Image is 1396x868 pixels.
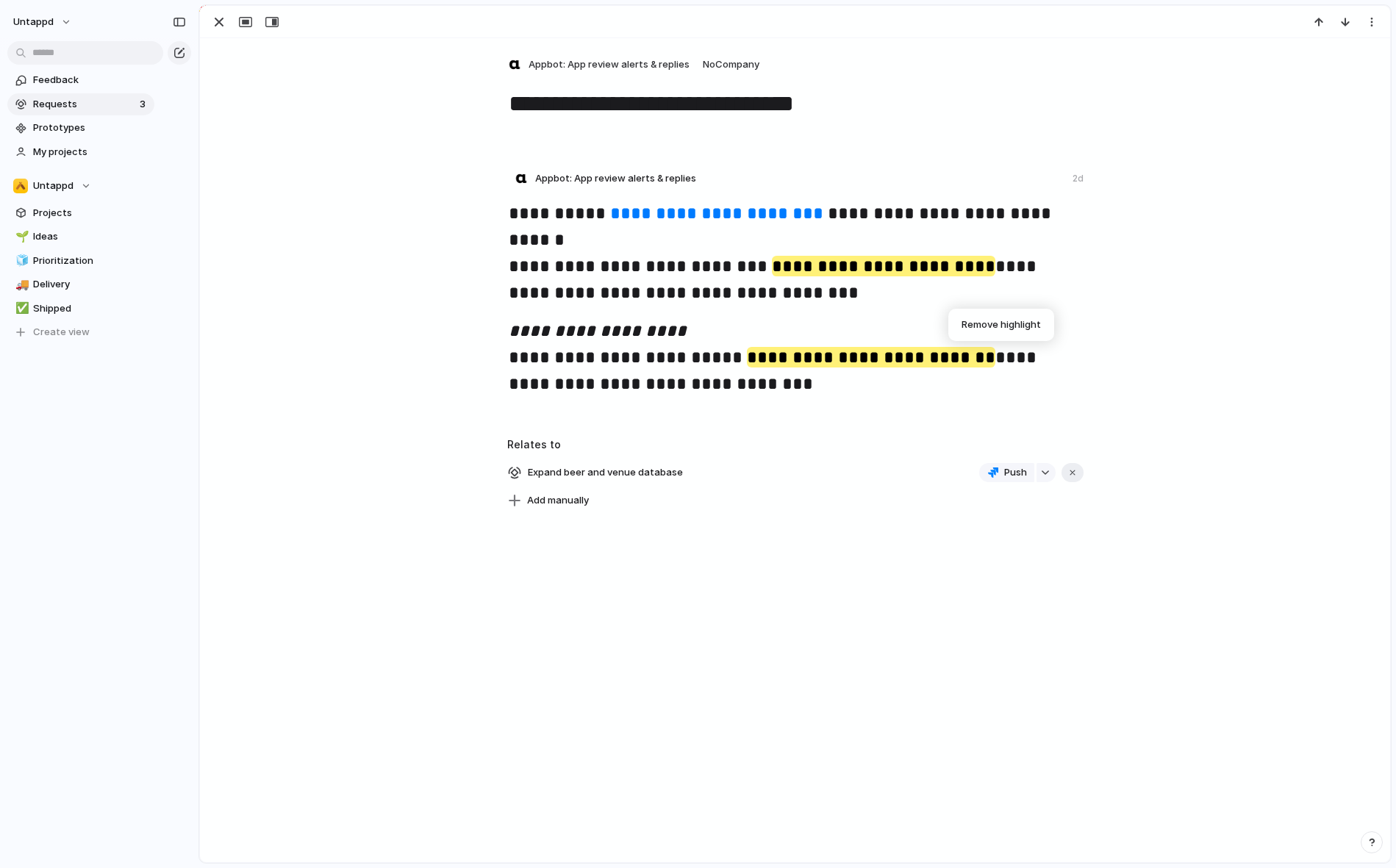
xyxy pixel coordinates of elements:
a: Prototypes [7,117,154,139]
button: Push [979,463,1034,482]
span: Projects [33,206,149,220]
span: Delivery [33,277,149,292]
span: 3 [140,97,148,112]
div: ✅ [15,300,26,317]
a: My projects [7,141,154,163]
span: Push [1004,465,1027,480]
div: 🧊 [15,252,26,269]
span: Appbot: App review alerts & replies [529,57,690,72]
span: Shipped [33,301,149,316]
span: Feedback [33,73,149,87]
span: Untappd [13,15,54,29]
span: Untappd [33,179,74,193]
span: My projects [33,145,149,159]
button: Add manually [502,490,595,511]
span: Appbot: App review alerts & replies [535,171,696,186]
button: Appbot: App review alerts & replies [503,53,693,76]
span: Prioritization [33,254,149,268]
span: Requests [33,97,135,112]
button: ✅ [13,301,28,316]
button: Untappd [7,175,154,197]
h3: Relates to [507,437,1084,452]
button: Untappd [7,10,79,34]
a: 🚚Delivery [7,273,154,295]
a: 🧊Prioritization [7,250,154,272]
span: Ideas [33,229,149,244]
span: Add manually [527,493,589,508]
a: Projects [7,202,154,224]
span: Prototypes [33,121,149,135]
a: ✅Shipped [7,298,154,320]
div: 2d [1073,172,1084,185]
button: Remove highlight [953,313,1050,337]
a: Feedback [7,69,154,91]
span: Create view [33,325,90,340]
a: 🌱Ideas [7,226,154,248]
span: Expand beer and venue database [523,462,687,483]
div: 🚚 [15,276,26,293]
button: 🧊 [13,254,28,268]
button: 🚚 [13,277,28,292]
a: Requests3 [7,93,154,115]
button: NoCompany [699,53,763,76]
button: Create view [7,321,154,343]
button: 🌱 [13,229,28,244]
div: 🌱 [15,229,26,245]
span: No Company [703,58,759,70]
